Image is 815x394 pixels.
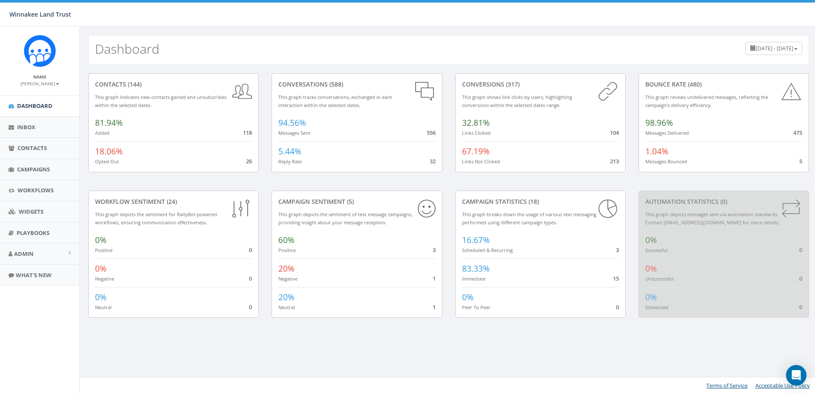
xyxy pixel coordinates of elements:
span: 0% [95,292,107,303]
small: This graph depicts the sentiment for RallyBot-powered workflows, ensuring communication effective... [95,211,217,226]
div: Bounce Rate [645,80,802,89]
span: 5 [799,157,802,165]
span: 556 [427,129,436,136]
span: Playbooks [17,229,49,237]
span: 60% [278,235,295,246]
span: 0% [95,263,107,274]
span: 0 [249,303,252,311]
span: Contacts [17,144,47,152]
span: 0 [799,246,802,254]
span: 94.56% [278,117,306,128]
small: This graph tracks conversations, exchanged in each interaction within the selected dates. [278,94,392,108]
span: Workflows [17,186,54,194]
small: Negative [95,275,114,282]
span: 81.94% [95,117,123,128]
span: 0% [645,263,657,274]
span: 67.19% [462,146,490,157]
small: [PERSON_NAME] [20,81,59,87]
small: Positive [95,247,113,253]
span: 20% [278,292,295,303]
div: conversations [278,80,435,89]
span: 16.67% [462,235,490,246]
span: 118 [243,129,252,136]
img: Rally_Corp_Icon.png [24,35,56,67]
small: Peer To Peer [462,304,491,310]
span: (0) [719,197,727,206]
small: Reply Rate [278,158,302,165]
span: 475 [793,129,802,136]
small: Neutral [95,304,112,310]
span: 0% [645,235,657,246]
span: 104 [610,129,619,136]
div: conversions [462,80,619,89]
div: contacts [95,80,252,89]
small: Messages Sent [278,130,310,136]
div: Campaign Statistics [462,197,619,206]
span: 0 [249,275,252,282]
span: Inbox [17,123,35,131]
span: Campaigns [17,165,50,173]
span: 0 [799,303,802,311]
span: (144) [126,80,142,88]
span: 1 [433,303,436,311]
span: 5.44% [278,146,301,157]
small: Added [95,130,110,136]
a: Acceptable Use Policy [755,382,810,389]
span: 32.81% [462,117,490,128]
span: 3 [616,246,619,254]
small: Links Clicked [462,130,491,136]
small: This graph depicts the sentiment of text message campaigns, providing insight about your message ... [278,211,413,226]
small: Messages Bounced [645,158,687,165]
span: 32 [430,157,436,165]
span: (5) [345,197,354,206]
span: 26 [246,157,252,165]
small: This graph shows link clicks by users, highlighting conversions within the selected dates range. [462,94,572,108]
small: This graph indicates new contacts gained and unsubscribes within the selected dates. [95,94,226,108]
span: 83.33% [462,263,490,274]
span: 0 [249,246,252,254]
small: Neutral [278,304,295,310]
span: What's New [16,271,52,279]
span: 1.04% [645,146,668,157]
small: Negative [278,275,298,282]
span: 1 [433,275,436,282]
span: 0 [616,303,619,311]
div: Campaign Sentiment [278,197,435,206]
small: Opted Out [95,158,119,165]
span: 0% [95,235,107,246]
span: Dashboard [17,102,52,110]
small: Scheduled [645,304,668,310]
a: Terms of Service [706,382,748,389]
span: Widgets [19,208,43,215]
small: Immediate [462,275,486,282]
div: Open Intercom Messenger [786,365,806,385]
span: 213 [610,157,619,165]
span: 3 [433,246,436,254]
span: Winnakee Land Trust [9,10,71,18]
small: Links Not Clicked [462,158,500,165]
span: 18.06% [95,146,123,157]
small: This graph depicts messages sent via automation standards. Contact [EMAIL_ADDRESS][DOMAIN_NAME] f... [645,211,780,226]
div: Workflow Sentiment [95,197,252,206]
small: Positive [278,247,296,253]
small: Messages Delivered [645,130,689,136]
small: This graph breaks down the usage of various text messaging performed using different campaign types. [462,211,596,226]
span: 0% [462,292,474,303]
span: 20% [278,263,295,274]
small: Scheduled & Recurring [462,247,513,253]
span: [DATE] - [DATE] [756,44,793,52]
h2: Dashboard [95,42,159,56]
small: This graph reveals undelivered messages, reflecting the campaign's delivery efficiency. [645,94,768,108]
span: 98.96% [645,117,673,128]
span: (588) [328,80,343,88]
div: Automation Statistics [645,197,802,206]
small: Successful [645,247,668,253]
small: Unsuccessful [645,275,674,282]
span: 15 [613,275,619,282]
span: (480) [686,80,702,88]
small: Name [33,74,46,80]
span: (317) [504,80,520,88]
span: 0 [799,275,802,282]
span: (18) [527,197,539,206]
span: (24) [165,197,177,206]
